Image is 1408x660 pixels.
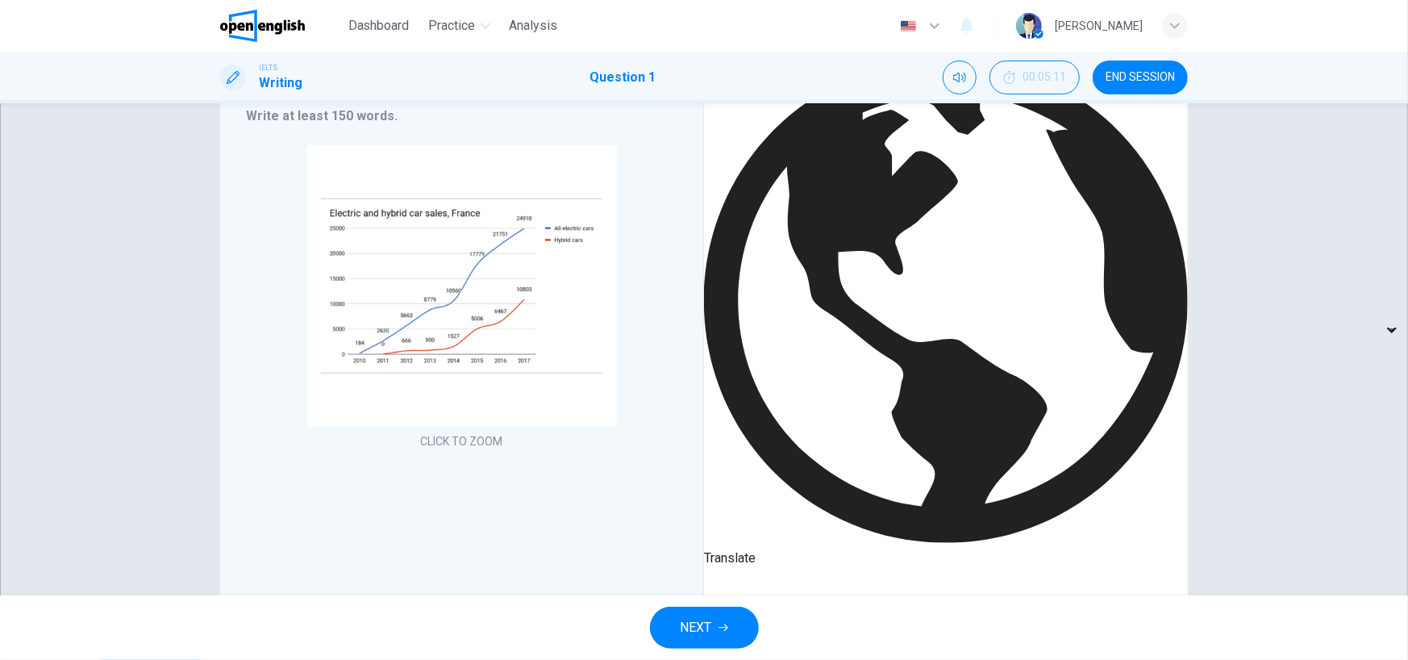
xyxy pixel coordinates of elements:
span: NEXT [681,616,712,639]
div: Mute [943,61,977,94]
span: IELTS [259,62,277,73]
div: Hide [989,61,1080,94]
button: 00:05:11 [989,61,1080,94]
span: Practice [429,16,476,36]
img: en [898,20,919,32]
button: NEXT [650,607,759,649]
img: OpenEnglish logo [220,10,305,42]
button: Dashboard [342,11,416,40]
span: Dashboard [348,16,410,36]
span: END SESSION [1106,71,1175,84]
div: [PERSON_NAME] [1055,16,1143,36]
button: END SESSION [1093,61,1188,94]
div: Translate [704,59,1188,568]
h1: Writing [259,73,302,93]
h1: Question 1 [589,68,656,87]
button: Analysis [503,11,564,40]
span: 00:05:11 [1023,71,1066,84]
strong: Write at least 150 words. [246,108,398,123]
a: OpenEnglish logo [220,10,342,42]
button: Practice [423,11,497,40]
span: Analysis [510,16,558,36]
img: Profile picture [1016,13,1042,39]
